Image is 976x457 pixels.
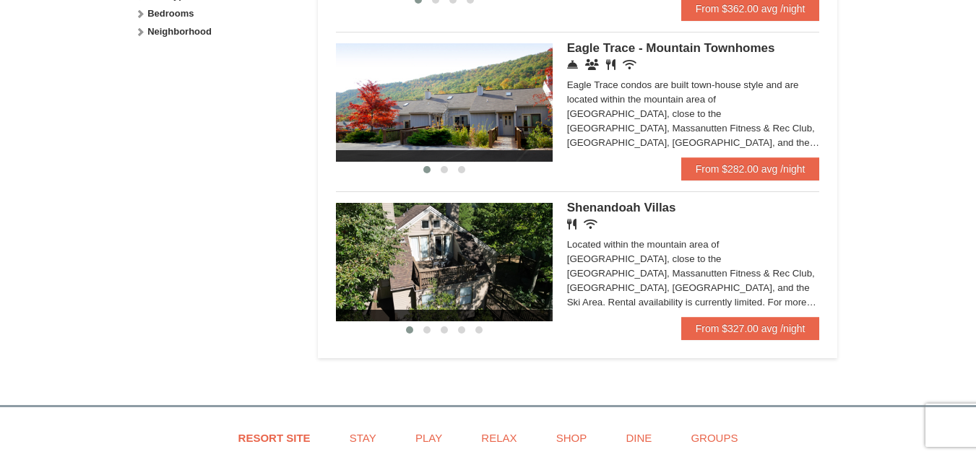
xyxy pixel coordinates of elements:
strong: Neighborhood [147,26,212,37]
a: Groups [673,422,756,454]
i: Concierge Desk [567,59,578,70]
a: Stay [332,422,394,454]
span: Eagle Trace - Mountain Townhomes [567,41,775,55]
i: Restaurant [606,59,616,70]
span: Shenandoah Villas [567,201,676,214]
i: Wireless Internet (free) [584,219,597,230]
div: Located within the mountain area of [GEOGRAPHIC_DATA], close to the [GEOGRAPHIC_DATA], Massanutte... [567,238,820,310]
a: From $327.00 avg /night [681,317,820,340]
i: Wireless Internet (free) [623,59,636,70]
a: Relax [463,422,535,454]
a: Shop [538,422,605,454]
div: Eagle Trace condos are built town-house style and are located within the mountain area of [GEOGRA... [567,78,820,150]
i: Conference Facilities [585,59,599,70]
a: Dine [608,422,670,454]
a: Resort Site [220,422,329,454]
a: From $282.00 avg /night [681,157,820,180]
i: Restaurant [567,219,576,230]
a: Play [397,422,460,454]
strong: Bedrooms [147,8,194,19]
